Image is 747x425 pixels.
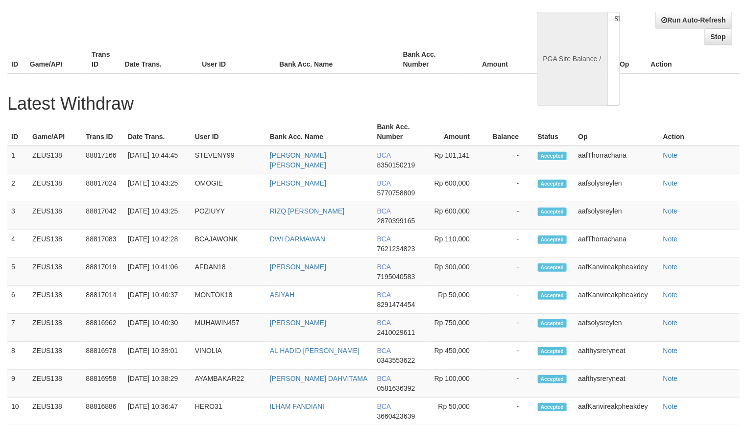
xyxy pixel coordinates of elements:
td: 9 [7,370,28,398]
a: [PERSON_NAME] [270,319,326,327]
td: [DATE] 10:43:25 [124,202,191,230]
td: [DATE] 10:44:45 [124,146,191,174]
span: BCA [377,319,391,327]
a: ASIYAH [270,291,294,299]
a: [PERSON_NAME] [PERSON_NAME] [270,151,326,169]
span: Accepted [538,152,567,160]
td: ZEUS138 [28,370,82,398]
div: PGA Site Balance / [537,12,607,106]
span: 2870399165 [377,217,415,225]
span: 0581636392 [377,384,415,392]
td: [DATE] 10:41:06 [124,258,191,286]
span: 5770758809 [377,189,415,197]
td: OMOGIE [191,174,266,202]
td: VINOLIA [191,342,266,370]
span: BCA [377,402,391,410]
span: BCA [377,235,391,243]
a: DWI DARMAWAN [270,235,325,243]
th: Balance [484,118,533,146]
span: BCA [377,179,391,187]
td: 88817042 [82,202,124,230]
td: 7 [7,314,28,342]
td: 88816958 [82,370,124,398]
td: ZEUS138 [28,146,82,174]
a: Note [663,207,678,215]
span: Accepted [538,319,567,328]
td: Rp 600,000 [427,174,484,202]
td: aafThorrachana [575,230,659,258]
td: STEVENY99 [191,146,266,174]
td: - [484,258,533,286]
td: 6 [7,286,28,314]
a: [PERSON_NAME] DAHVITAMA [270,375,368,382]
span: 3660423639 [377,412,415,420]
a: Note [663,375,678,382]
th: Op [616,46,647,73]
th: ID [7,46,26,73]
th: Date Trans. [124,118,191,146]
td: [DATE] 10:40:37 [124,286,191,314]
span: BCA [377,263,391,271]
td: [DATE] 10:42:28 [124,230,191,258]
td: ZEUS138 [28,202,82,230]
span: Accepted [538,180,567,188]
th: Amount [427,118,484,146]
a: Run Auto-Refresh [655,12,732,28]
span: Accepted [538,236,567,244]
td: 88816978 [82,342,124,370]
a: Note [663,402,678,410]
a: Stop [704,28,732,45]
span: Accepted [538,403,567,411]
th: Bank Acc. Number [373,118,427,146]
td: ZEUS138 [28,258,82,286]
td: Rp 450,000 [427,342,484,370]
a: Note [663,179,678,187]
h1: Latest Withdraw [7,94,740,114]
td: - [484,230,533,258]
td: - [484,342,533,370]
a: RIZQ [PERSON_NAME] [270,207,344,215]
td: 8 [7,342,28,370]
span: Accepted [538,347,567,355]
span: BCA [377,347,391,354]
a: Note [663,263,678,271]
td: [DATE] 10:38:29 [124,370,191,398]
a: Note [663,347,678,354]
span: BCA [377,375,391,382]
a: [PERSON_NAME] [270,263,326,271]
td: 5 [7,258,28,286]
th: Bank Acc. Number [399,46,461,73]
th: Action [659,118,740,146]
td: AFDAN18 [191,258,266,286]
td: aafthysreryneat [575,370,659,398]
th: Amount [461,46,523,73]
td: ZEUS138 [28,286,82,314]
th: Balance [523,46,579,73]
td: Rp 110,000 [427,230,484,258]
td: - [484,174,533,202]
td: 88817014 [82,286,124,314]
td: 88817024 [82,174,124,202]
span: BCA [377,207,391,215]
td: Rp 300,000 [427,258,484,286]
a: Note [663,291,678,299]
th: User ID [191,118,266,146]
td: 2 [7,174,28,202]
td: 88816962 [82,314,124,342]
th: Bank Acc. Name [266,118,373,146]
a: AL HADID [PERSON_NAME] [270,347,360,354]
td: - [484,286,533,314]
th: Game/API [26,46,88,73]
span: 8291474454 [377,301,415,308]
span: 7621234823 [377,245,415,253]
td: aafKanvireakpheakdey [575,286,659,314]
td: aafKanvireakpheakdey [575,258,659,286]
td: ZEUS138 [28,230,82,258]
td: 88817019 [82,258,124,286]
td: 1 [7,146,28,174]
span: Accepted [538,291,567,300]
span: 2410029611 [377,329,415,336]
th: User ID [198,46,275,73]
td: 3 [7,202,28,230]
td: - [484,146,533,174]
